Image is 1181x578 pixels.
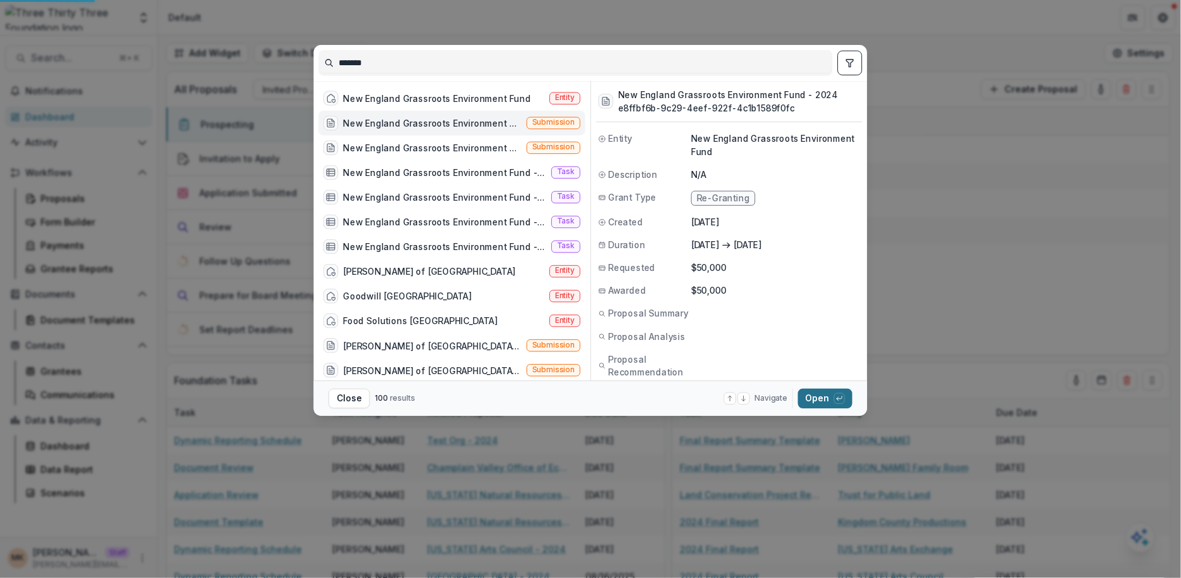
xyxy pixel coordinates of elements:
[344,141,522,154] div: New England Grassroots Environment Fund - 2023
[755,393,788,405] span: Navigate
[344,215,547,229] div: New England Grassroots Environment Fund - 2024 Final Report
[618,88,839,101] h3: New England Grassroots Environment Fund - 2024
[608,239,646,252] span: Duration
[375,394,388,403] span: 100
[608,284,646,298] span: Awarded
[691,132,860,158] p: New England Grassroots Environment Fund
[691,261,860,275] p: $50,000
[344,265,516,278] div: [PERSON_NAME] of [GEOGRAPHIC_DATA]
[608,168,658,181] span: Description
[344,363,522,377] div: [PERSON_NAME] of [GEOGRAPHIC_DATA] - 2024
[532,341,575,349] span: Submission
[555,291,575,300] span: Entity
[618,101,839,115] h3: e8ffbf6b-9c29-4eef-922f-4c1b1589f0fc
[608,261,655,275] span: Requested
[555,94,575,103] span: Entity
[344,92,532,105] div: New England Grassroots Environment Fund
[555,316,575,325] span: Entity
[608,216,643,229] span: Created
[557,168,575,177] span: Task
[344,116,522,130] div: New England Grassroots Environment Fund - 2024
[532,143,575,152] span: Submission
[344,166,547,179] div: New England Grassroots Environment Fund - 2023 Final Report
[608,353,691,379] span: Proposal Recommendation
[344,289,472,303] div: Goodwill [GEOGRAPHIC_DATA]
[390,394,415,403] span: results
[608,191,656,204] span: Grant Type
[557,192,575,201] span: Task
[691,168,860,181] p: N/A
[608,330,685,343] span: Proposal Analysis
[344,314,498,327] div: Food Solutions [GEOGRAPHIC_DATA]
[532,118,575,127] span: Submission
[532,365,575,374] span: Submission
[691,216,860,229] p: [DATE]
[837,51,862,75] button: toggle filters
[798,389,853,408] button: Open
[557,242,575,251] span: Task
[691,284,860,298] p: $50,000
[344,191,547,204] div: New England Grassroots Environment Fund - 2023 Final Report
[555,267,575,275] span: Entity
[608,132,632,146] span: Entity
[328,389,370,408] button: Close
[344,339,522,352] div: [PERSON_NAME] of [GEOGRAPHIC_DATA] - 2025
[697,193,750,203] span: Re-Granting
[608,307,689,320] span: Proposal Summary
[691,239,719,252] p: [DATE]
[734,239,761,252] p: [DATE]
[557,217,575,226] span: Task
[344,240,547,253] div: New England Grassroots Environment Fund - 2024 Final Report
